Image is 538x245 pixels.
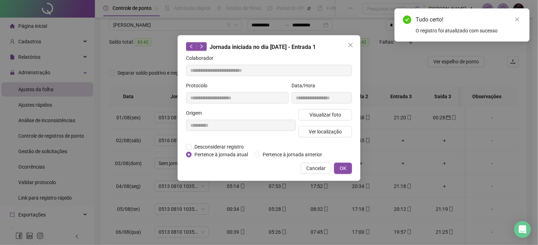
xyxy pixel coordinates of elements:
[192,143,246,151] span: Desconsiderar registro
[309,128,342,136] span: Ver localização
[186,109,206,117] label: Origem
[299,109,352,120] button: Visualizar foto
[515,17,520,22] span: close
[513,15,521,23] a: Close
[260,151,325,158] span: Pertence à jornada anterior
[199,44,204,49] span: right
[348,42,353,48] span: close
[186,42,197,51] button: left
[416,27,521,34] div: O registro foi atualizado com sucesso
[514,221,531,238] div: Open Intercom Messenger
[186,54,218,62] label: Colaborador
[403,15,411,24] span: check-circle
[416,15,521,24] div: Tudo certo!
[340,164,346,172] span: OK
[186,42,352,51] div: Jornada iniciada no dia [DATE] - Entrada 1
[301,163,331,174] button: Cancelar
[292,82,320,89] label: Data/Hora
[306,164,326,172] span: Cancelar
[299,126,352,137] button: Ver localização
[192,151,251,158] span: Pertence à jornada atual
[186,82,212,89] label: Protocolo
[309,111,341,119] span: Visualizar foto
[196,42,207,51] button: right
[334,163,352,174] button: OK
[189,44,194,49] span: left
[345,39,356,51] button: Close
